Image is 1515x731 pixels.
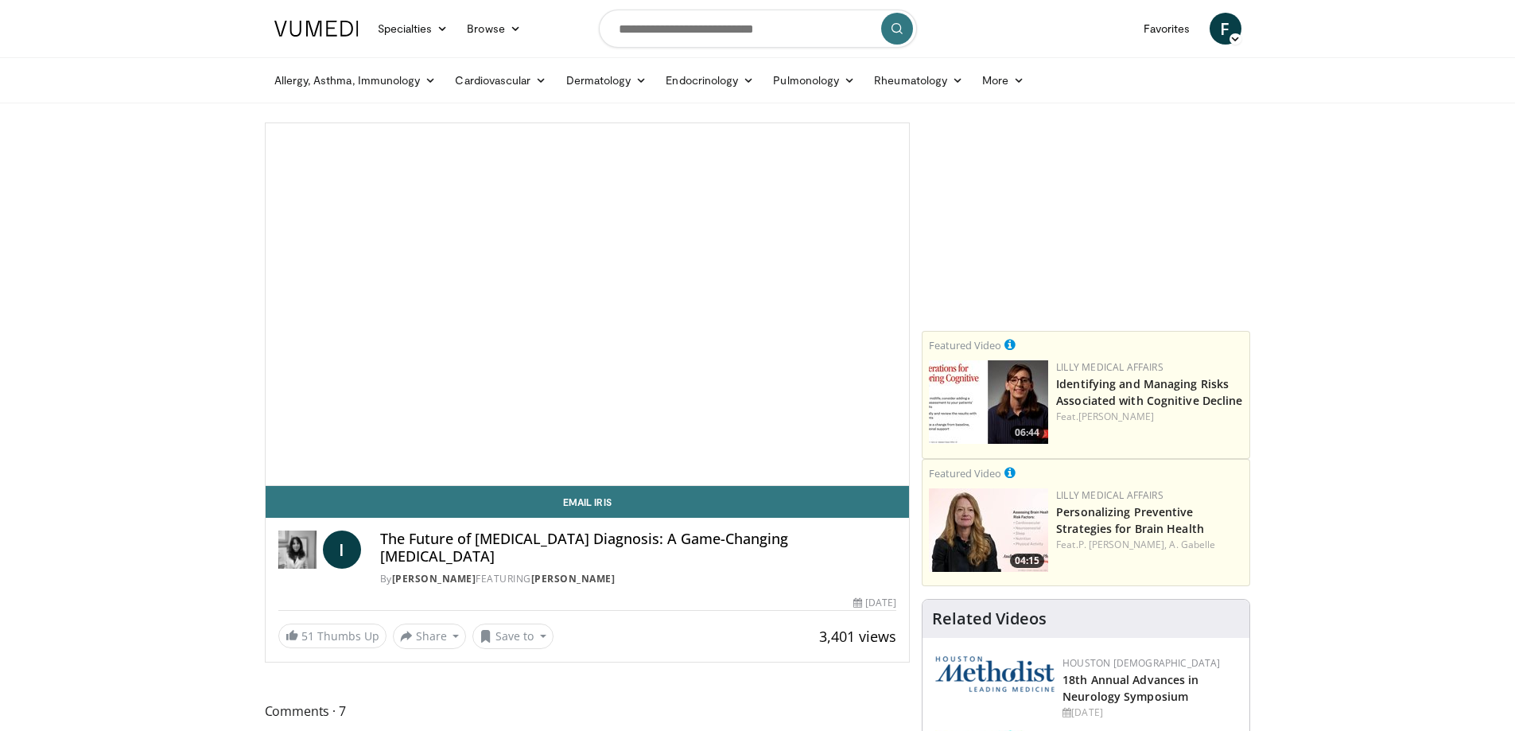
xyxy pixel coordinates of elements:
[932,609,1047,628] h4: Related Videos
[1062,656,1220,670] a: Houston [DEMOGRAPHIC_DATA]
[1062,672,1198,704] a: 18th Annual Advances in Neurology Symposium
[967,122,1206,321] iframe: Advertisement
[1056,538,1243,552] div: Feat.
[266,123,910,486] video-js: Video Player
[1056,488,1163,502] a: Lilly Medical Affairs
[278,624,387,648] a: 51 Thumbs Up
[368,13,458,45] a: Specialties
[853,596,896,610] div: [DATE]
[1210,13,1241,45] a: F
[445,64,556,96] a: Cardiovascular
[393,624,467,649] button: Share
[1056,504,1204,536] a: Personalizing Preventive Strategies for Brain Health
[1134,13,1200,45] a: Favorites
[935,656,1055,692] img: 5e4488cc-e109-4a4e-9fd9-73bb9237ee91.png.150x105_q85_autocrop_double_scale_upscale_version-0.2.png
[929,360,1048,444] a: 06:44
[531,572,616,585] a: [PERSON_NAME]
[973,64,1034,96] a: More
[929,466,1001,480] small: Featured Video
[656,64,763,96] a: Endocrinology
[301,628,314,644] span: 51
[265,64,446,96] a: Allergy, Asthma, Immunology
[1169,538,1215,551] a: A. Gabelle
[278,531,317,569] img: Dr. Iris Gorfinkel
[1010,554,1044,568] span: 04:15
[819,627,896,646] span: 3,401 views
[1078,538,1167,551] a: P. [PERSON_NAME],
[929,338,1001,352] small: Featured Video
[274,21,359,37] img: VuMedi Logo
[457,13,530,45] a: Browse
[380,531,897,565] h4: The Future of [MEDICAL_DATA] Diagnosis: A Game-Changing [MEDICAL_DATA]
[1056,376,1242,408] a: Identifying and Managing Risks Associated with Cognitive Decline
[472,624,554,649] button: Save to
[557,64,657,96] a: Dermatology
[929,488,1048,572] img: c3be7821-a0a3-4187-927a-3bb177bd76b4.png.150x105_q85_crop-smart_upscale.jpg
[380,572,897,586] div: By FEATURING
[599,10,917,48] input: Search topics, interventions
[1062,706,1237,720] div: [DATE]
[929,360,1048,444] img: fc5f84e2-5eb7-4c65-9fa9-08971b8c96b8.jpg.150x105_q85_crop-smart_upscale.jpg
[1056,360,1163,374] a: Lilly Medical Affairs
[1078,410,1154,423] a: [PERSON_NAME]
[265,701,911,721] span: Comments 7
[1056,410,1243,424] div: Feat.
[763,64,864,96] a: Pulmonology
[323,531,361,569] a: I
[929,488,1048,572] a: 04:15
[266,486,910,518] a: Email Iris
[864,64,973,96] a: Rheumatology
[1010,426,1044,440] span: 06:44
[392,572,476,585] a: [PERSON_NAME]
